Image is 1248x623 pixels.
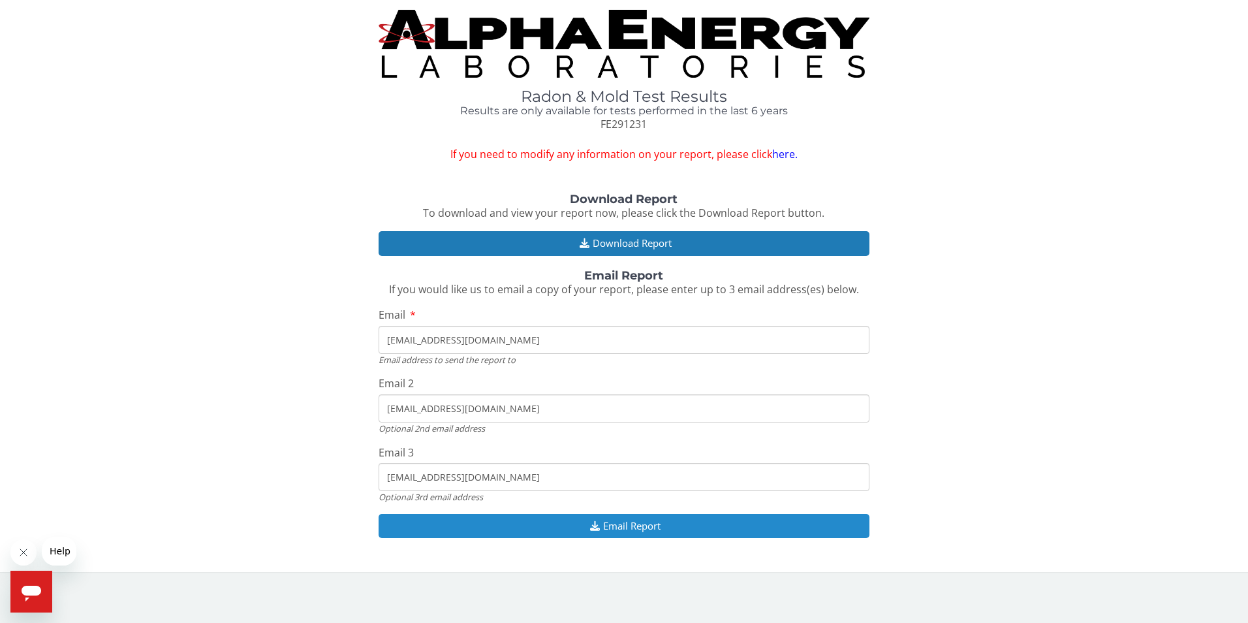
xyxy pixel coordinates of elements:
[379,231,870,255] button: Download Report
[10,539,37,566] iframe: Close message
[379,354,870,366] div: Email address to send the report to
[570,192,678,206] strong: Download Report
[423,206,824,220] span: To download and view your report now, please click the Download Report button.
[379,376,414,391] span: Email 2
[379,10,870,78] img: TightCrop.jpg
[389,282,859,296] span: If you would like us to email a copy of your report, please enter up to 3 email address(es) below.
[379,514,870,538] button: Email Report
[772,147,798,161] a: here.
[379,491,870,503] div: Optional 3rd email address
[379,423,870,434] div: Optional 2nd email address
[42,537,76,566] iframe: Message from company
[601,117,647,131] span: FE291231
[379,445,414,460] span: Email 3
[379,88,870,105] h1: Radon & Mold Test Results
[379,147,870,162] span: If you need to modify any information on your report, please click
[379,105,870,117] h4: Results are only available for tests performed in the last 6 years
[379,308,405,322] span: Email
[10,571,52,613] iframe: Button to launch messaging window
[584,268,663,283] strong: Email Report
